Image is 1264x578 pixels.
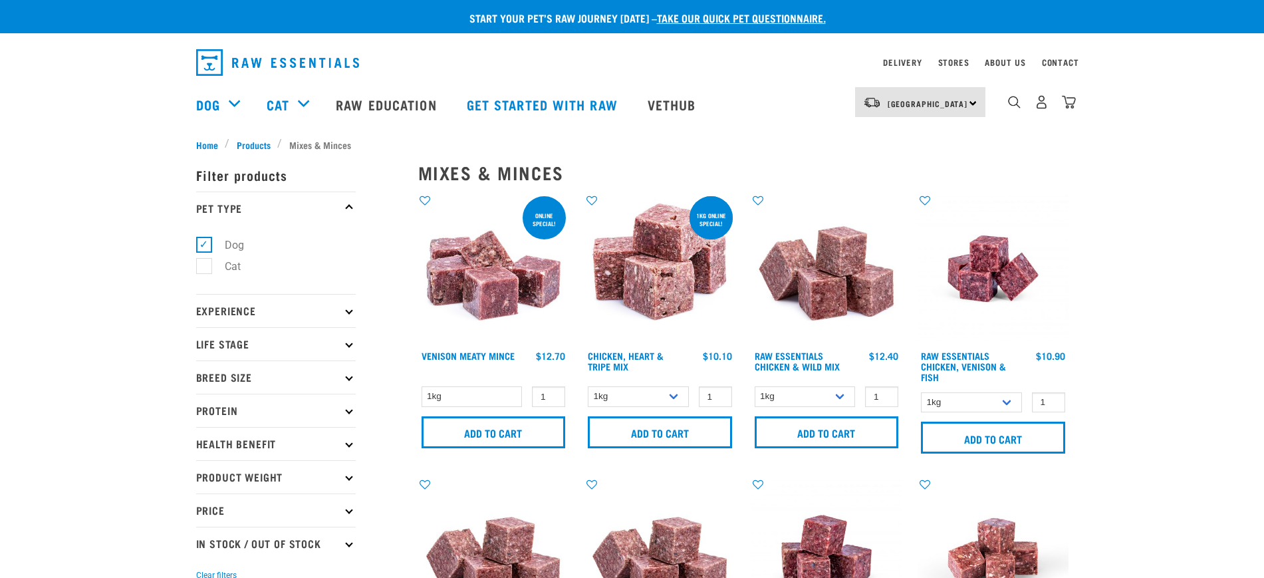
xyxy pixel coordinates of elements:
a: Venison Meaty Mince [422,353,515,358]
a: Dog [196,94,220,114]
div: 1kg online special! [690,206,733,233]
span: [GEOGRAPHIC_DATA] [888,101,968,106]
input: 1 [699,386,732,407]
a: Products [229,138,277,152]
a: Stores [938,60,969,65]
a: Delivery [883,60,922,65]
nav: breadcrumbs [196,138,1069,152]
div: $10.90 [1036,351,1065,361]
p: Life Stage [196,327,356,361]
p: Pet Type [196,192,356,225]
img: 1117 Venison Meat Mince 01 [418,194,569,345]
input: Add to cart [588,416,732,448]
a: Raw Essentials Chicken, Venison & Fish [921,353,1006,379]
input: 1 [1032,392,1065,413]
div: $12.40 [869,351,898,361]
a: Cat [267,94,289,114]
a: Raw Education [322,78,453,131]
img: user.png [1035,95,1049,109]
a: Raw Essentials Chicken & Wild Mix [755,353,840,368]
p: In Stock / Out Of Stock [196,527,356,560]
a: take our quick pet questionnaire. [657,15,826,21]
p: Health Benefit [196,427,356,460]
img: 1062 Chicken Heart Tripe Mix 01 [584,194,735,345]
img: Pile Of Cubed Chicken Wild Meat Mix [751,194,902,345]
a: About Us [985,60,1025,65]
input: 1 [532,386,565,407]
a: Chicken, Heart & Tripe Mix [588,353,664,368]
p: Price [196,494,356,527]
a: Vethub [634,78,713,131]
a: Contact [1042,60,1079,65]
h2: Mixes & Minces [418,162,1069,183]
span: Home [196,138,218,152]
p: Protein [196,394,356,427]
img: Chicken Venison mix 1655 [918,194,1069,345]
img: Raw Essentials Logo [196,49,359,76]
input: 1 [865,386,898,407]
img: home-icon-1@2x.png [1008,96,1021,108]
label: Dog [203,237,249,253]
p: Filter products [196,158,356,192]
img: home-icon@2x.png [1062,95,1076,109]
div: $12.70 [536,351,565,361]
a: Get started with Raw [453,78,634,131]
input: Add to cart [755,416,899,448]
label: Cat [203,258,246,275]
a: Home [196,138,225,152]
nav: dropdown navigation [186,44,1079,81]
div: $10.10 [703,351,732,361]
div: ONLINE SPECIAL! [523,206,566,233]
img: van-moving.png [863,96,881,108]
span: Products [237,138,271,152]
p: Experience [196,294,356,327]
input: Add to cart [921,422,1065,454]
p: Product Weight [196,460,356,494]
input: Add to cart [422,416,566,448]
p: Breed Size [196,361,356,394]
